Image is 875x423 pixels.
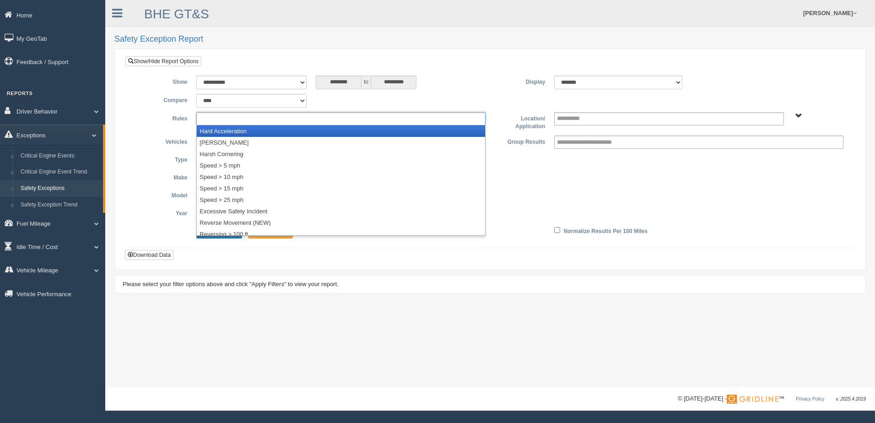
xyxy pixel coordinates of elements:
a: Safety Exception Trend [16,197,103,213]
li: Speed > 10 mph [197,171,485,183]
label: Rules [132,112,192,123]
label: Location/ Application [490,112,550,131]
h2: Safety Exception Report [114,35,866,44]
label: Show [132,76,192,87]
label: Vehicles [132,136,192,146]
label: Normalize Results Per 100 Miles [564,225,648,236]
a: Critical Engine Events [16,148,103,164]
li: Harsh Cornering [197,148,485,160]
a: Critical Engine Event Trend [16,164,103,180]
li: Excessive Safety Incident [197,206,485,217]
li: Reversing > 100 ft [197,228,485,240]
a: Privacy Policy [796,396,824,401]
li: [PERSON_NAME] [197,137,485,148]
label: Make [132,171,192,182]
a: BHE GT&S [144,7,209,21]
div: © [DATE]-[DATE] - ™ [678,394,866,404]
label: Year [132,207,192,218]
img: Gridline [727,395,778,404]
label: Model [132,189,192,200]
li: Hard Acceleration [197,125,485,137]
li: Speed > 15 mph [197,183,485,194]
a: Show/Hide Report Options [125,56,201,66]
label: Type [132,153,192,164]
li: Speed > 5 mph [197,160,485,171]
li: Speed > 25 mph [197,194,485,206]
span: v. 2025.4.2019 [836,396,866,401]
label: Compare [132,94,192,105]
span: to [362,76,371,89]
button: Download Data [125,250,173,260]
label: Group Results [490,136,550,146]
a: Safety Exceptions [16,180,103,197]
span: Please select your filter options above and click "Apply Filters" to view your report. [123,281,339,287]
li: Reverse Movement (NEW) [197,217,485,228]
label: Display [490,76,550,87]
